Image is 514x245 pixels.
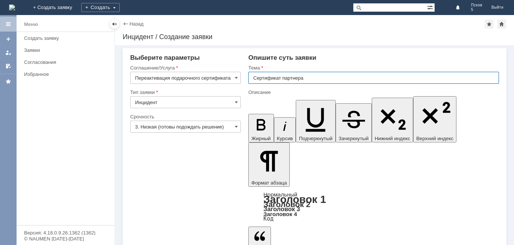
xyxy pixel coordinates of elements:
[24,59,110,65] div: Согласования
[263,206,300,212] a: Заголовок 3
[248,90,497,95] div: Описание
[130,114,239,119] div: Срочность
[21,32,113,44] a: Создать заявку
[251,180,287,186] span: Формат абзаца
[372,98,414,142] button: Нижний индекс
[123,33,506,41] div: Инцидент / Создание заявки
[263,211,297,217] a: Заголовок 4
[339,136,369,141] span: Зачеркнутый
[248,142,290,187] button: Формат абзаца
[471,8,482,12] span: 5
[263,194,326,205] a: Заголовок 1
[248,192,499,221] div: Формат абзаца
[130,90,239,95] div: Тип заявки
[9,5,15,11] img: logo
[299,136,332,141] span: Подчеркнутый
[24,20,38,29] div: Меню
[2,47,14,59] a: Мои заявки
[21,44,113,56] a: Заявки
[129,21,143,27] a: Назад
[336,103,372,142] button: Зачеркнутый
[497,20,506,29] div: Сделать домашней страницей
[24,35,110,41] div: Создать заявку
[248,54,316,61] span: Опишите суть заявки
[274,117,296,142] button: Курсив
[375,136,411,141] span: Нижний индекс
[110,20,119,29] div: Скрыть меню
[263,200,310,209] a: Заголовок 2
[2,60,14,72] a: Мои согласования
[485,20,494,29] div: Добавить в избранное
[427,3,435,11] span: Расширенный поиск
[248,65,497,70] div: Тема
[263,191,297,198] a: Нормальный
[130,65,239,70] div: Соглашение/Услуга
[130,54,200,61] span: Выберите параметры
[9,5,15,11] a: Перейти на домашнюю страницу
[296,100,335,142] button: Подчеркнутый
[24,230,107,235] div: Версия: 4.18.0.9.26.1362 (1362)
[81,3,120,12] div: Создать
[24,236,107,241] div: © NAUMEN [DATE]-[DATE]
[416,136,453,141] span: Верхний индекс
[24,71,102,77] div: Избранное
[263,215,274,222] a: Код
[471,3,482,8] span: Псков
[413,96,456,142] button: Верхний индекс
[277,136,293,141] span: Курсив
[251,136,271,141] span: Жирный
[248,114,274,142] button: Жирный
[2,33,14,45] a: Создать заявку
[21,56,113,68] a: Согласования
[24,47,110,53] div: Заявки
